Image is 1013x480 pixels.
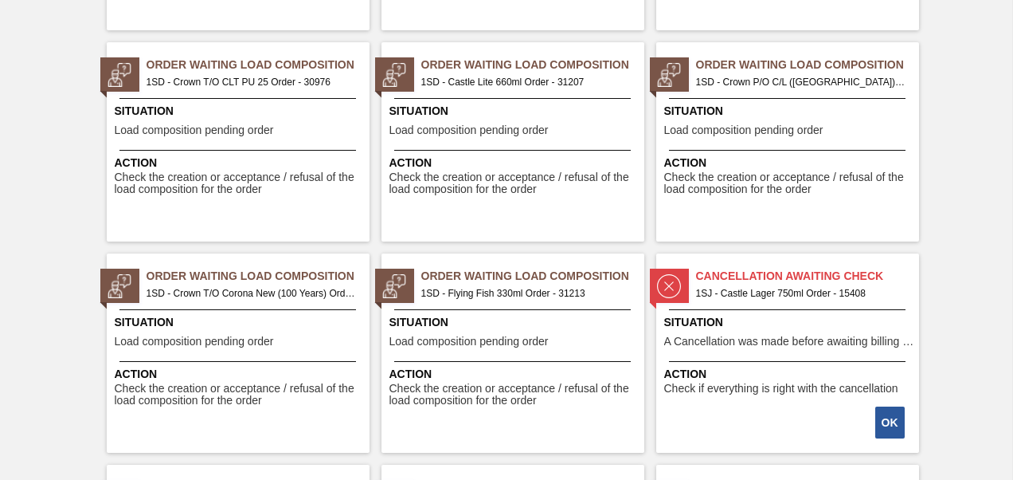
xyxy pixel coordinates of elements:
[664,103,915,120] span: Situation
[421,285,632,302] span: 1SD - Flying Fish 330ml Order - 31213
[696,268,919,285] span: Cancellation Awaiting Check
[664,336,915,348] span: A Cancellation was made before awaiting billing stage
[696,73,906,91] span: 1SD - Crown P/O C/L (Hogwarts) Order - 31208
[147,57,370,73] span: Order Waiting Load Composition
[147,285,357,302] span: 1SD - Crown T/O Corona New (100 Years) Order - 31212
[664,124,823,136] span: Load composition pending order
[389,336,549,348] span: Load composition pending order
[421,268,644,285] span: Order Waiting Load Composition
[664,171,915,196] span: Check the creation or acceptance / refusal of the load composition for the order
[664,155,915,171] span: Action
[108,274,131,298] img: status
[115,103,366,120] span: Situation
[147,73,357,91] span: 1SD - Crown T/O CLT PU 25 Order - 30976
[389,124,549,136] span: Load composition pending order
[421,73,632,91] span: 1SD - Castle Lite 660ml Order - 31207
[664,314,915,331] span: Situation
[115,336,274,348] span: Load composition pending order
[389,155,640,171] span: Action
[664,366,915,383] span: Action
[657,63,681,87] img: status
[147,268,370,285] span: Order Waiting Load Composition
[877,405,906,440] div: Complete task: 2199045
[382,274,406,298] img: status
[115,366,366,383] span: Action
[115,314,366,331] span: Situation
[382,63,406,87] img: status
[115,124,274,136] span: Load composition pending order
[389,366,640,383] span: Action
[664,383,898,395] span: Check if everything is right with the cancellation
[389,103,640,120] span: Situation
[389,171,640,196] span: Check the creation or acceptance / refusal of the load composition for the order
[389,383,640,407] span: Check the creation or acceptance / refusal of the load composition for the order
[657,274,681,298] img: status
[875,407,905,439] button: OK
[696,285,906,302] span: 1SJ - Castle Lager 750ml Order - 15408
[115,171,366,196] span: Check the creation or acceptance / refusal of the load composition for the order
[696,57,919,73] span: Order Waiting Load Composition
[115,383,366,407] span: Check the creation or acceptance / refusal of the load composition for the order
[421,57,644,73] span: Order Waiting Load Composition
[108,63,131,87] img: status
[115,155,366,171] span: Action
[389,314,640,331] span: Situation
